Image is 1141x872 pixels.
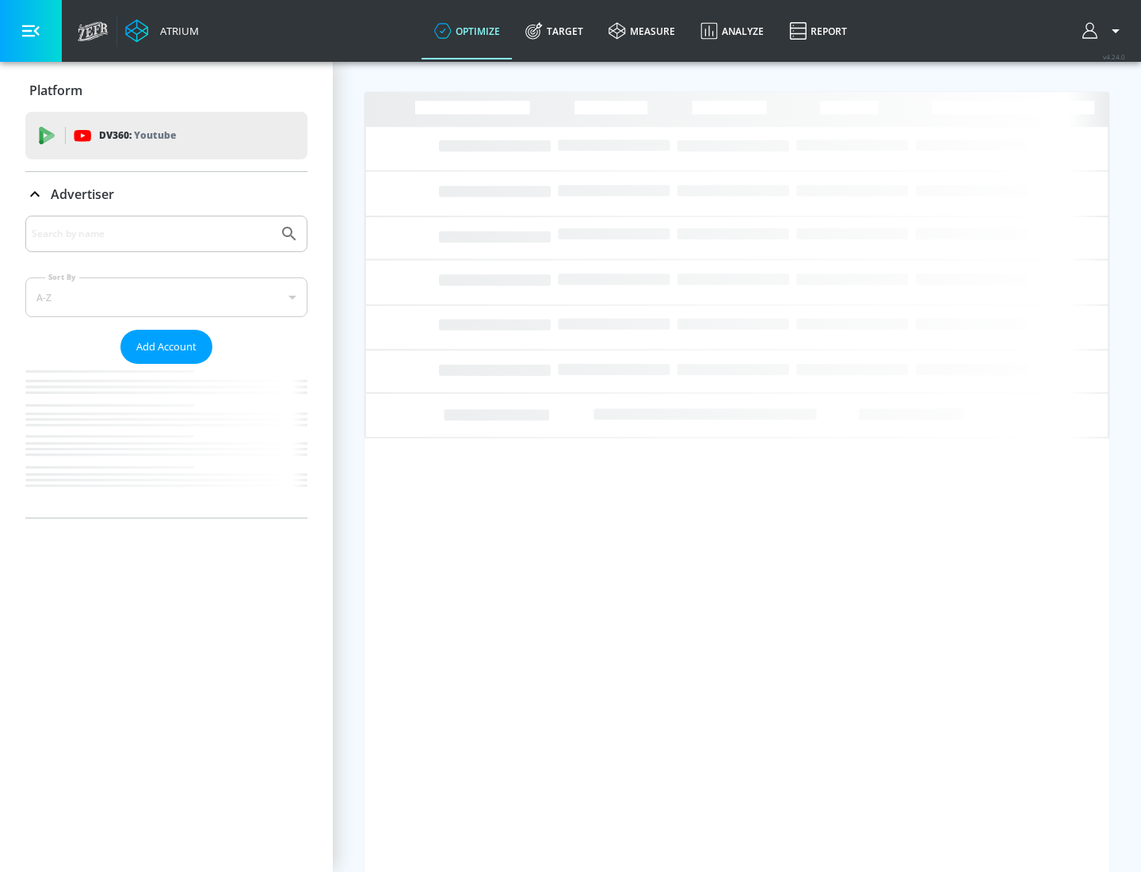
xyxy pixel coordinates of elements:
a: Target [513,2,596,59]
div: A-Z [25,277,307,317]
div: Advertiser [25,216,307,518]
div: Atrium [154,24,199,38]
label: Sort By [45,272,79,282]
div: DV360: Youtube [25,112,307,159]
button: Add Account [120,330,212,364]
a: Analyze [688,2,777,59]
div: Advertiser [25,172,307,216]
a: optimize [422,2,513,59]
p: Youtube [134,127,176,143]
nav: list of Advertiser [25,364,307,518]
a: measure [596,2,688,59]
input: Search by name [32,224,272,244]
span: v 4.24.0 [1103,52,1125,61]
a: Atrium [125,19,199,43]
div: Platform [25,68,307,113]
p: Platform [29,82,82,99]
p: DV360: [99,127,176,144]
a: Report [777,2,860,59]
p: Advertiser [51,185,114,203]
span: Add Account [136,338,197,356]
